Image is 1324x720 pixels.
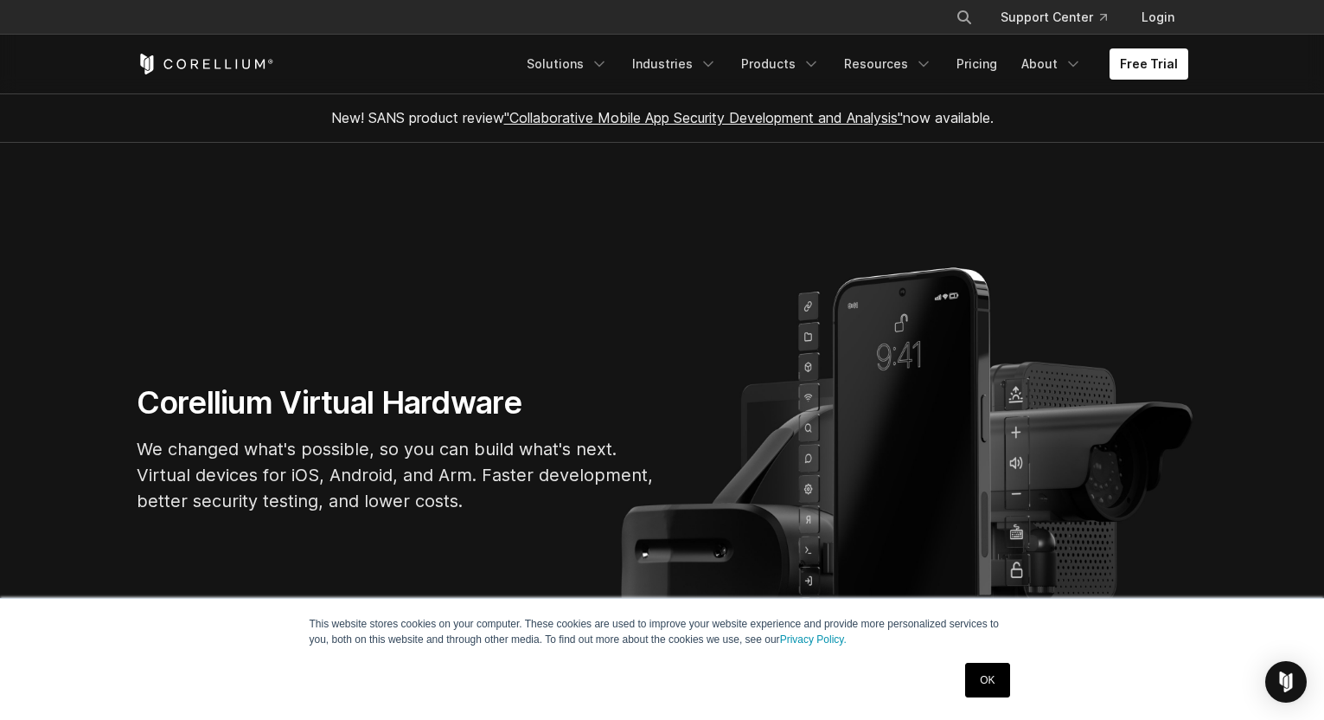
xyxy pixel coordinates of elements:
[780,633,847,646] a: Privacy Policy.
[1265,661,1307,703] div: Open Intercom Messenger
[331,109,994,126] span: New! SANS product review now available.
[965,663,1009,697] a: OK
[935,2,1188,33] div: Navigation Menu
[1128,2,1188,33] a: Login
[137,54,274,74] a: Corellium Home
[310,616,1015,647] p: This website stores cookies on your computer. These cookies are used to improve your website expe...
[137,436,656,514] p: We changed what's possible, so you can build what's next. Virtual devices for iOS, Android, and A...
[622,48,727,80] a: Industries
[504,109,903,126] a: "Collaborative Mobile App Security Development and Analysis"
[516,48,1188,80] div: Navigation Menu
[987,2,1121,33] a: Support Center
[946,48,1007,80] a: Pricing
[834,48,943,80] a: Resources
[1011,48,1092,80] a: About
[949,2,980,33] button: Search
[731,48,830,80] a: Products
[516,48,618,80] a: Solutions
[137,383,656,422] h1: Corellium Virtual Hardware
[1110,48,1188,80] a: Free Trial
